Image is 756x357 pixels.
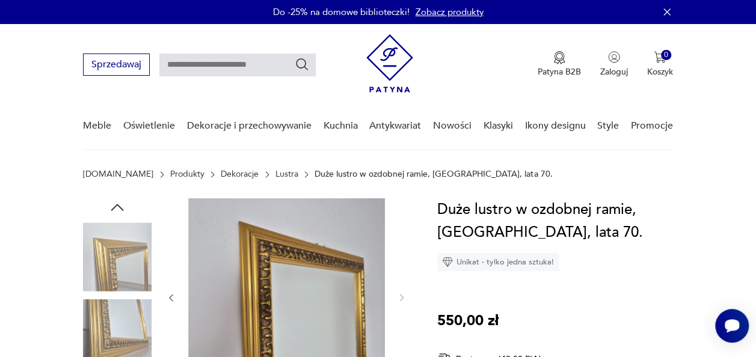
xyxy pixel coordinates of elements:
[538,66,581,78] p: Patyna B2B
[437,253,559,271] div: Unikat - tylko jedna sztuka!
[366,34,413,93] img: Patyna - sklep z meblami i dekoracjami vintage
[170,169,204,179] a: Produkty
[187,103,312,149] a: Dekoracje i przechowywanie
[631,103,673,149] a: Promocje
[553,51,565,64] img: Ikona medalu
[538,51,581,78] button: Patyna B2B
[273,6,410,18] p: Do -25% na domowe biblioteczki!
[647,51,673,78] button: 0Koszyk
[83,169,153,179] a: [DOMAIN_NAME]
[433,103,472,149] a: Nowości
[295,57,309,72] button: Szukaj
[600,51,628,78] button: Zaloguj
[661,50,671,60] div: 0
[600,66,628,78] p: Zaloguj
[437,310,499,332] p: 550,00 zł
[323,103,357,149] a: Kuchnia
[647,66,673,78] p: Koszyk
[597,103,619,149] a: Style
[442,257,453,267] img: Ikona diamentu
[83,61,150,70] a: Sprzedawaj
[221,169,259,179] a: Dekoracje
[608,51,620,63] img: Ikonka użytkownika
[83,53,150,76] button: Sprzedawaj
[524,103,585,149] a: Ikony designu
[654,51,666,63] img: Ikona koszyka
[83,103,111,149] a: Meble
[437,198,673,244] h1: Duże lustro w ozdobnej ramie, [GEOGRAPHIC_DATA], lata 70.
[538,51,581,78] a: Ikona medaluPatyna B2B
[416,6,484,18] a: Zobacz produkty
[369,103,421,149] a: Antykwariat
[715,309,749,343] iframe: Smartsupp widget button
[83,222,152,291] img: Zdjęcie produktu Duże lustro w ozdobnej ramie, Niemcy, lata 70.
[123,103,175,149] a: Oświetlenie
[484,103,513,149] a: Klasyki
[315,169,552,179] p: Duże lustro w ozdobnej ramie, [GEOGRAPHIC_DATA], lata 70.
[275,169,298,179] a: Lustra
